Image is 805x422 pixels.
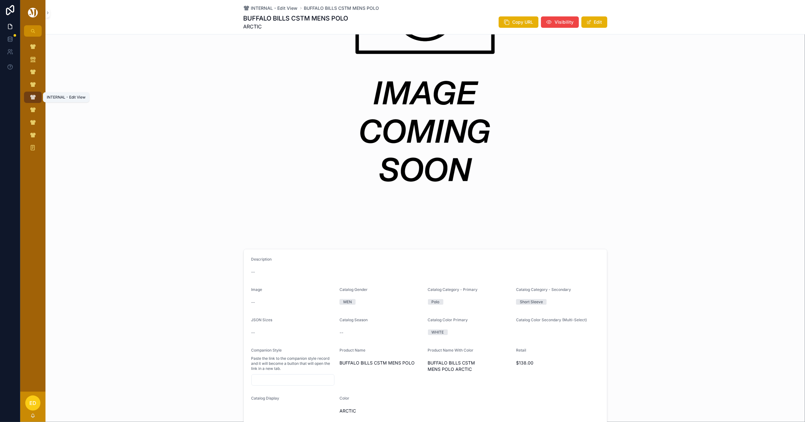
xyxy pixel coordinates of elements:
span: Catalog Display [251,396,279,401]
span: ED [29,399,36,407]
span: INTERNAL - Edit View [251,5,298,11]
span: BUFFALO BILLS CSTM MENS POLO [339,360,423,366]
div: WHITE [432,329,444,335]
span: -- [339,329,343,336]
span: Product Name [339,348,365,353]
span: Visibility [555,19,574,25]
span: -- [251,269,255,275]
div: INTERNAL - Edit View [47,95,86,100]
span: Color [339,396,349,401]
button: Edit [581,16,607,28]
span: Catalog Gender [339,287,368,292]
button: Visibility [541,16,579,28]
span: Paste the link to the companion style record and it will become a button that will open the link ... [251,356,335,371]
a: INTERNAL - Edit View [243,5,298,11]
span: -- [251,329,255,336]
span: Catalog Color Primary [428,317,468,322]
span: Companion Style [251,348,282,353]
span: Catalog Season [339,317,368,322]
span: Copy URL [513,19,533,25]
span: -- [251,299,255,305]
div: scrollable content [20,37,45,162]
span: Retail [516,348,526,353]
span: Description [251,257,272,262]
div: MEN [343,299,352,305]
img: App logo [27,8,39,18]
div: Short Sleeve [520,299,543,305]
span: JSON Sizes [251,317,273,322]
span: $138.00 [516,360,599,366]
span: Catalog Color Secondary (Multi-Select) [516,317,587,322]
span: ARCTIC [243,23,348,30]
a: BUFFALO BILLS CSTM MENS POLO [304,5,379,11]
h1: BUFFALO BILLS CSTM MENS POLO [243,14,348,23]
button: Copy URL [499,16,538,28]
span: BUFFALO BILLS CSTM MENS POLO ARCTIC [428,360,511,372]
span: Catalog Category - Primary [428,287,478,292]
span: Catalog Category - Secondary [516,287,571,292]
span: Product Name With Color [428,348,474,353]
div: Polo [432,299,440,305]
span: Image [251,287,262,292]
span: ARCTIC [339,408,423,414]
